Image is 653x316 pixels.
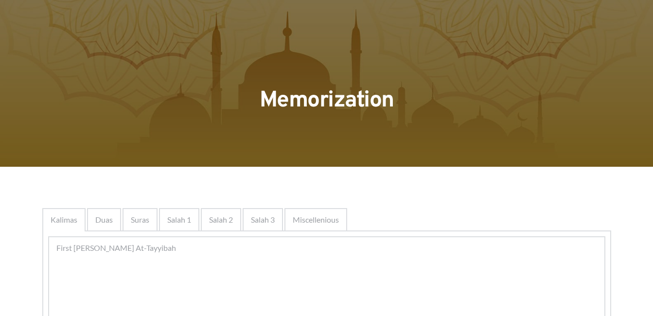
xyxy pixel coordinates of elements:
span: Kalimas [51,214,77,226]
span: Suras [131,214,149,226]
span: Salah 3 [251,214,275,226]
span: Salah 1 [167,214,191,226]
span: Salah 2 [209,214,233,226]
span: First [PERSON_NAME] At-Tayyibah [56,242,176,254]
span: Memorization [260,87,394,115]
span: Duas [95,214,113,226]
span: Miscellenious [293,214,339,226]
